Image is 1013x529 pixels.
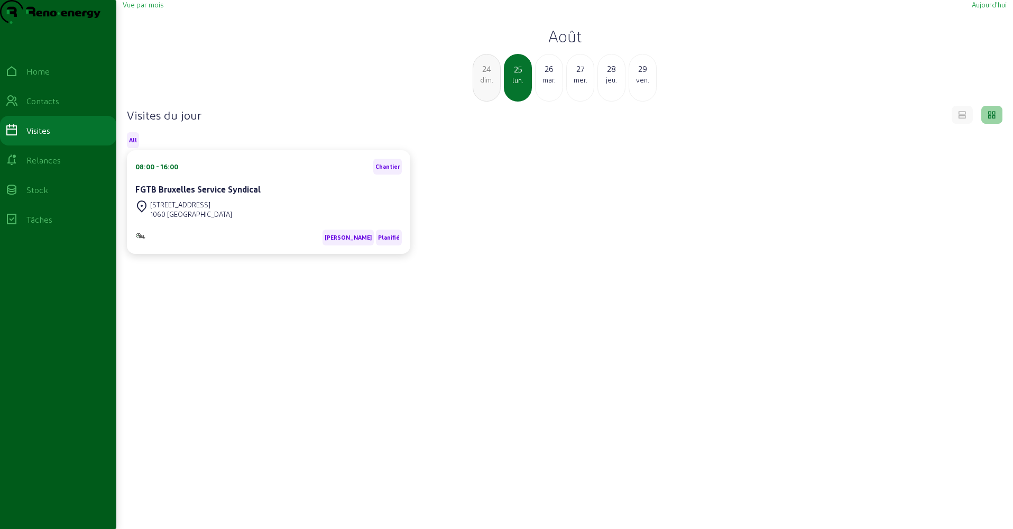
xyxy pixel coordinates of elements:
div: 26 [536,62,563,75]
div: Visites [26,124,50,137]
cam-card-title: FGTB Bruxelles Service Syndical [135,184,261,194]
img: B2B - PVELEC [135,232,146,239]
div: 27 [567,62,594,75]
span: [PERSON_NAME] [325,234,372,241]
div: 29 [629,62,656,75]
h2: Août [123,26,1007,45]
div: 25 [505,63,531,76]
div: Stock [26,184,48,196]
span: Planifié [378,234,400,241]
div: Contacts [26,95,59,107]
span: Vue par mois [123,1,163,8]
h4: Visites du jour [127,107,201,122]
span: Chantier [375,163,400,170]
div: 08:00 - 16:00 [135,162,178,171]
div: 24 [473,62,500,75]
span: Aujourd'hui [972,1,1007,8]
div: [STREET_ADDRESS] [150,200,232,209]
div: mar. [536,75,563,85]
div: ven. [629,75,656,85]
div: 1060 [GEOGRAPHIC_DATA] [150,209,232,219]
div: lun. [505,76,531,85]
div: 28 [598,62,625,75]
div: dim. [473,75,500,85]
span: All [129,136,137,144]
div: Tâches [26,213,52,226]
div: jeu. [598,75,625,85]
div: Home [26,65,50,78]
div: Relances [26,154,61,167]
div: mer. [567,75,594,85]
